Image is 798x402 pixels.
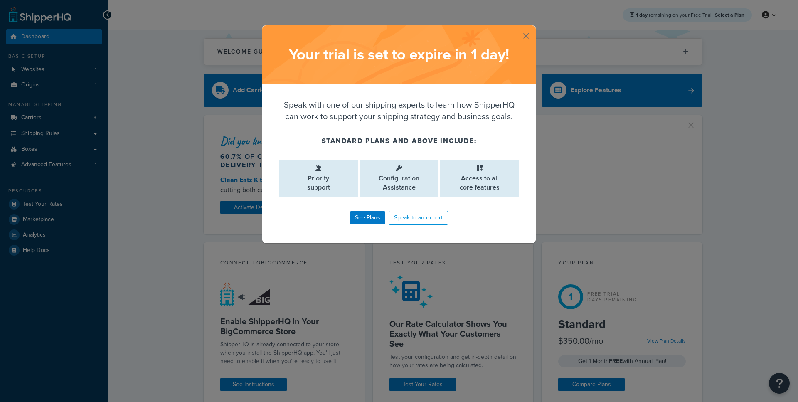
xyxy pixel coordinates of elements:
[440,160,519,197] li: Access to all core features
[389,211,448,225] a: Speak to an expert
[360,160,438,197] li: Configuration Assistance
[279,136,519,146] h4: Standard plans and above include:
[279,160,358,197] li: Priority support
[279,99,519,122] p: Speak with one of our shipping experts to learn how ShipperHQ can work to support your shipping s...
[350,211,385,224] a: See Plans
[271,46,527,63] h2: Your trial is set to expire in 1 day !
